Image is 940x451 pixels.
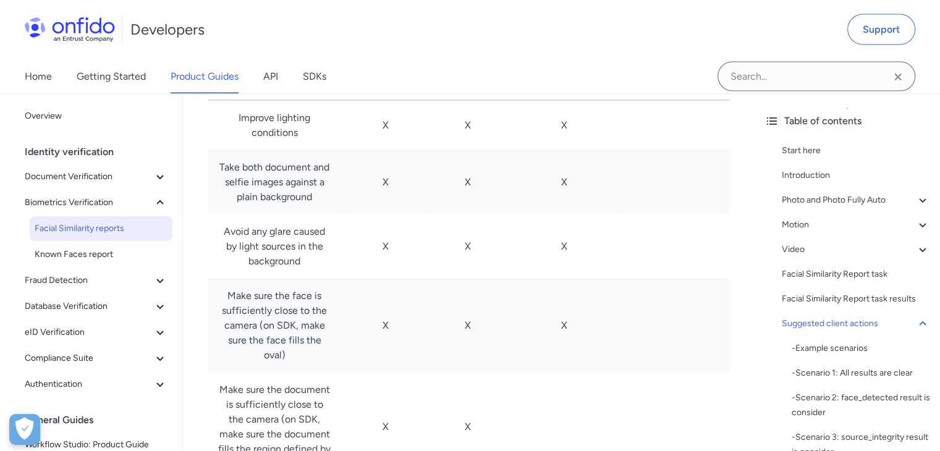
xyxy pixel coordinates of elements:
[430,214,506,279] td: X
[25,325,153,340] span: eID Verification
[208,214,341,279] td: Avoid any glare caused by light sources in the background
[9,414,40,445] button: Open Preferences
[303,59,326,94] a: SDKs
[782,267,930,282] a: Facial Similarity Report task
[25,273,153,288] span: Fraud Detection
[263,59,278,94] a: API
[25,109,167,124] span: Overview
[30,242,172,267] a: Known Faces report
[792,341,930,356] a: -Example scenarios
[20,320,172,345] button: eID Verification
[506,279,622,373] td: X
[25,17,115,42] img: Onfido Logo
[341,150,430,214] td: X
[782,143,930,158] a: Start here
[891,70,905,85] svg: Clear search field button
[341,279,430,373] td: X
[782,292,930,306] a: Facial Similarity Report task results
[171,59,239,94] a: Product Guides
[35,221,167,236] span: Facial Similarity reports
[430,150,506,214] td: X
[9,414,40,445] div: Cookie Preferences
[20,104,172,129] a: Overview
[30,216,172,241] a: Facial Similarity reports
[35,247,167,262] span: Known Faces report
[25,351,153,366] span: Compliance Suite
[77,59,146,94] a: Getting Started
[782,316,930,331] a: Suggested client actions
[20,294,172,319] button: Database Verification
[430,279,506,373] td: X
[764,114,930,129] div: Table of contents
[208,100,341,150] td: Improve lighting conditions
[25,140,177,164] div: Identity verification
[782,242,930,257] a: Video
[430,100,506,150] td: X
[25,169,153,184] span: Document Verification
[20,372,172,397] button: Authentication
[506,214,622,279] td: X
[782,217,930,232] a: Motion
[782,193,930,208] a: Photo and Photo Fully Auto
[792,390,930,420] div: - Scenario 2: face_detected result is consider
[25,59,52,94] a: Home
[130,20,205,40] h1: Developers
[25,299,153,314] span: Database Verification
[506,150,622,214] td: X
[792,341,930,356] div: - Example scenarios
[792,366,930,381] a: -Scenario 1: All results are clear
[782,168,930,183] a: Introduction
[20,164,172,189] button: Document Verification
[718,62,915,91] input: Onfido search input field
[208,279,341,373] td: Make sure the face is sufficiently close to the camera (on SDK, make sure the face fills the oval)
[25,195,153,210] span: Biometrics Verification
[25,408,177,432] div: General Guides
[506,100,622,150] td: X
[20,190,172,215] button: Biometrics Verification
[25,377,153,392] span: Authentication
[792,366,930,381] div: - Scenario 1: All results are clear
[208,150,341,214] td: Take both document and selfie images against a plain background
[341,100,430,150] td: X
[20,346,172,371] button: Compliance Suite
[341,214,430,279] td: X
[20,268,172,293] button: Fraud Detection
[847,14,915,45] a: Support
[792,390,930,420] a: -Scenario 2: face_detected result is consider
